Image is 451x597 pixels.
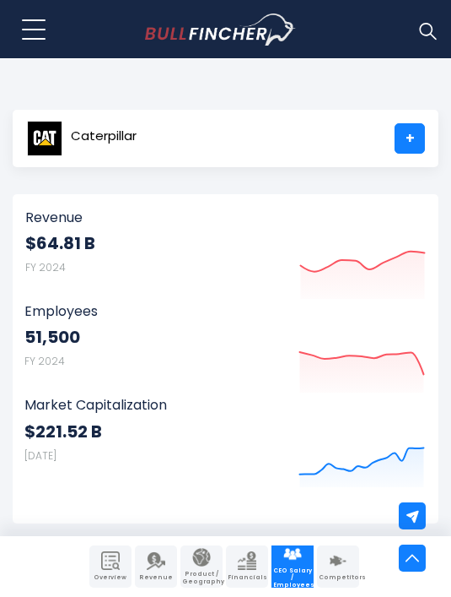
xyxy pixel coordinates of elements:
a: Company Financials [226,545,268,588]
a: Company Revenue [135,545,177,588]
a: Caterpillar [26,123,137,154]
a: Market Capitalization $221.52 B [DATE] [24,397,425,491]
a: + [395,123,425,154]
span: Market Capitalization [24,397,425,413]
span: Product / Geography [182,571,221,585]
small: FY 2024 [25,260,66,274]
span: Caterpillar [71,129,137,144]
strong: $221.52 B [24,421,102,442]
a: Revenue $64.81 B FY 2024 [25,209,426,303]
span: Revenue [137,574,175,581]
span: Employees [24,303,425,319]
strong: $64.81 B [25,232,95,254]
span: Revenue [25,209,426,225]
img: CAT logo [27,121,62,156]
a: Company Product/Geography [180,545,223,588]
span: Financials [228,574,266,581]
small: FY 2024 [24,354,65,368]
strong: 51,500 [24,326,80,348]
span: Overview [91,574,130,581]
a: Go to homepage [145,14,326,46]
span: CEO Salary / Employees [273,567,312,589]
a: Company Overview [89,545,132,588]
a: Company Employees [271,545,314,588]
a: Company Competitors [317,545,359,588]
small: [DATE] [24,448,56,463]
span: Competitors [319,574,357,581]
img: Bullfincher logo [145,14,296,46]
a: Employees 51,500 FY 2024 [24,303,425,397]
